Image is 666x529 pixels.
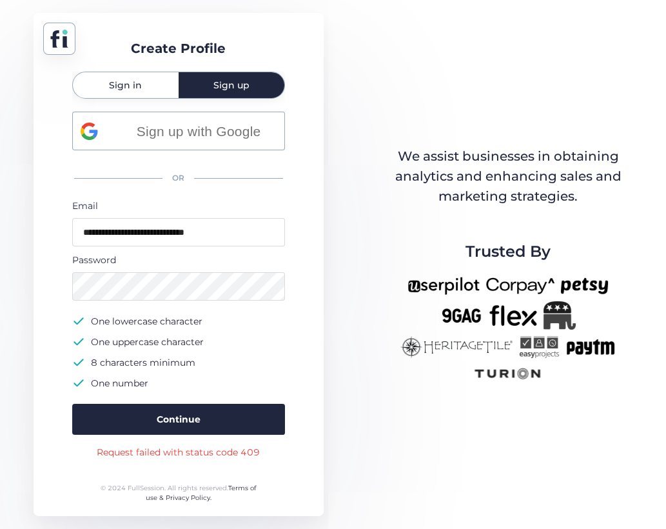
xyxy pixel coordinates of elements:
[561,277,608,295] img: petsy-new.png
[72,253,285,267] div: Password
[544,301,576,330] img: Republicanlogo-bw.png
[72,199,285,213] div: Email
[407,277,480,295] img: userpilot-new.png
[97,445,260,459] div: Request failed with status code 409
[519,336,559,358] img: easyprojects-new.png
[489,301,537,330] img: flex-new.png
[486,277,554,295] img: corpay-new.png
[465,239,551,264] span: Trusted By
[131,39,226,59] div: Create Profile
[72,165,285,192] div: OR
[565,336,615,358] img: paytm-new.png
[473,364,543,383] img: turion-new.png
[213,81,250,90] span: Sign up
[72,404,285,435] button: Continue
[109,81,142,90] span: Sign in
[91,334,204,350] div: One uppercase character
[157,412,201,426] span: Continue
[91,314,202,329] div: One lowercase character
[91,355,195,370] div: 8 characters minimum
[440,301,483,330] img: 9gag-new.png
[91,375,148,391] div: One number
[384,146,633,207] div: We assist businesses in obtaining analytics and enhancing sales and marketing strategies.
[121,121,277,142] span: Sign up with Google
[95,483,262,503] div: © 2024 FullSession. All rights reserved.
[400,336,513,358] img: heritagetile-new.png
